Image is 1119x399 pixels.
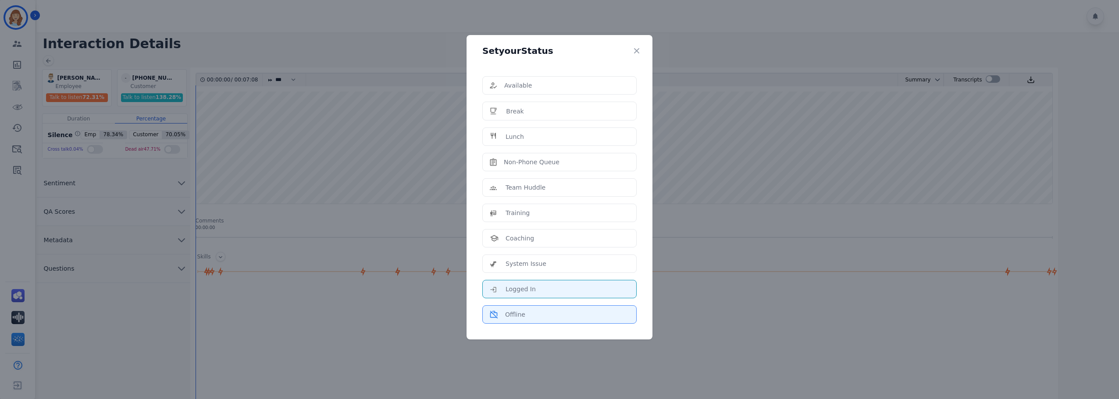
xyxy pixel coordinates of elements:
p: Logged In [506,285,536,293]
p: Non-Phone Queue [504,158,559,166]
h5: Set your Status [482,46,553,55]
p: Offline [505,310,525,319]
img: icon [490,235,499,242]
img: icon [490,158,497,166]
p: Available [504,81,532,90]
img: icon [490,106,499,116]
img: icon [490,259,499,268]
p: System Issue [506,259,546,268]
img: icon [490,208,499,217]
img: icon [490,183,499,192]
p: Coaching [506,234,534,243]
img: icon [490,132,499,141]
img: icon [490,311,498,319]
p: Team Huddle [506,183,545,192]
p: Break [506,107,524,116]
p: Lunch [506,132,524,141]
p: Training [506,208,530,217]
img: icon [490,285,499,293]
img: icon [490,82,497,89]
